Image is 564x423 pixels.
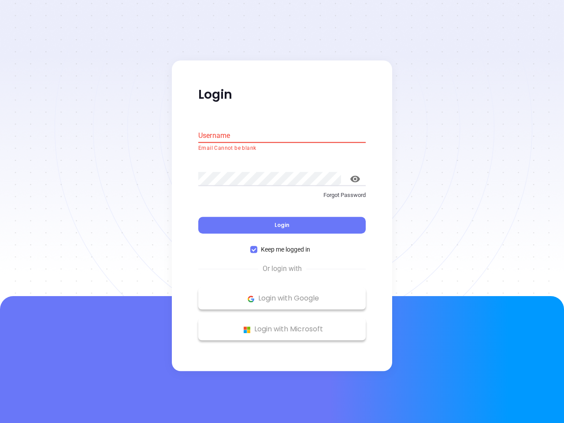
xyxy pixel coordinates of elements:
img: Google Logo [245,293,256,304]
span: Login [275,222,289,229]
button: Google Logo Login with Google [198,288,366,310]
p: Login with Microsoft [203,323,361,336]
button: toggle password visibility [345,168,366,189]
span: Keep me logged in [257,245,314,255]
button: Microsoft Logo Login with Microsoft [198,319,366,341]
img: Microsoft Logo [241,324,252,335]
p: Email Cannot be blank [198,144,366,153]
p: Login [198,87,366,103]
span: Or login with [258,264,306,275]
p: Forgot Password [198,191,366,200]
button: Login [198,217,366,234]
a: Forgot Password [198,191,366,207]
p: Login with Google [203,292,361,305]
